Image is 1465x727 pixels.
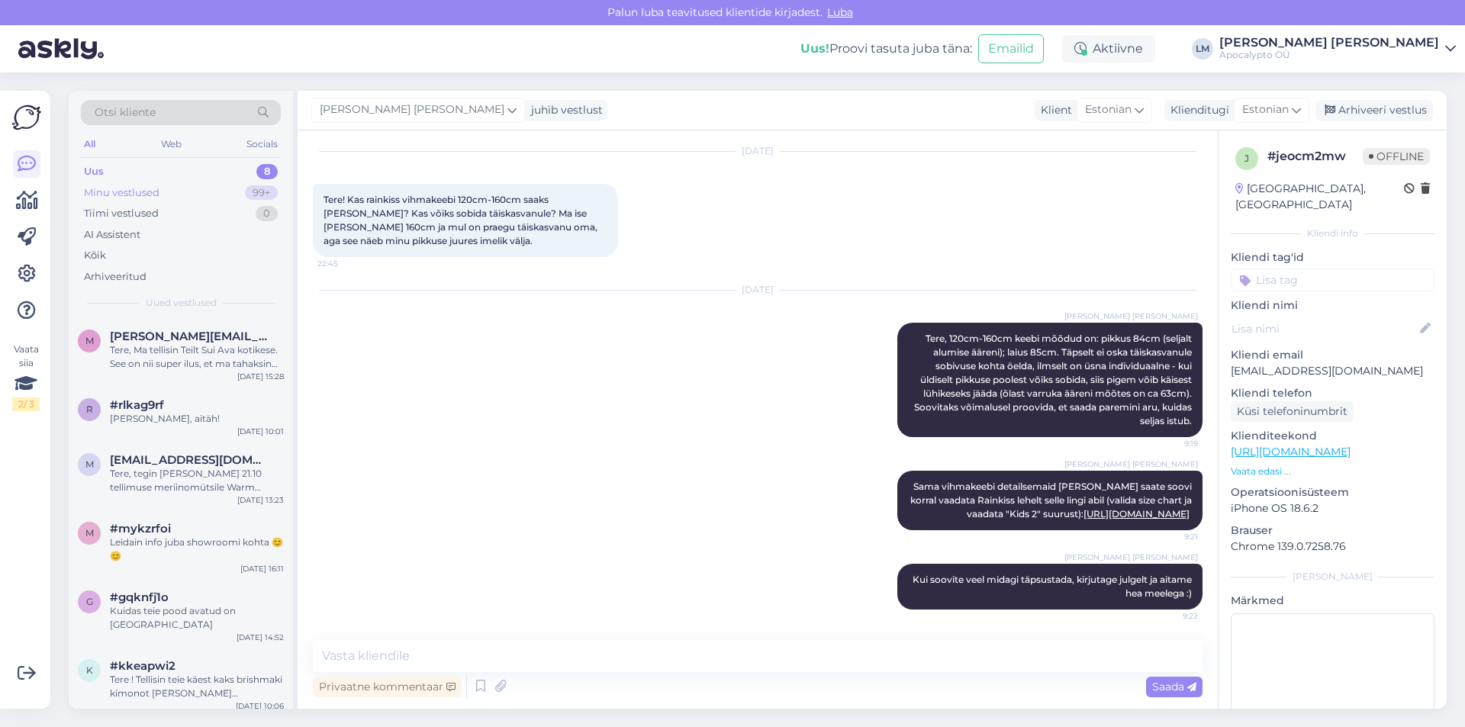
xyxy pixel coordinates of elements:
span: r [86,404,93,415]
div: # jeocm2mw [1267,147,1363,166]
div: Kliendi info [1231,227,1434,240]
span: j [1244,153,1249,164]
span: [PERSON_NAME] [PERSON_NAME] [1064,552,1198,563]
p: Brauser [1231,523,1434,539]
div: Kuidas teie pood avatud on [GEOGRAPHIC_DATA] [110,604,284,632]
div: Aktiivne [1062,35,1155,63]
div: [DATE] 13:23 [237,494,284,506]
p: Märkmed [1231,593,1434,609]
div: [DATE] 15:28 [237,371,284,382]
span: 9:19 [1141,438,1198,449]
span: [PERSON_NAME] [PERSON_NAME] [1064,458,1198,470]
img: Askly Logo [12,103,41,132]
div: Apocalypto OÜ [1219,49,1439,61]
div: [DATE] 10:01 [237,426,284,437]
div: Klient [1035,102,1072,118]
div: Kõik [84,248,106,263]
button: Emailid [978,34,1044,63]
span: Uued vestlused [146,296,217,310]
p: Kliendi email [1231,347,1434,363]
div: Proovi tasuta juba täna: [800,40,972,58]
span: m [85,458,94,470]
div: [DATE] [313,144,1203,158]
div: Web [158,134,185,154]
span: 22:45 [317,258,375,269]
div: All [81,134,98,154]
p: Klienditeekond [1231,428,1434,444]
div: Leidain info juba showroomi kohta 😊😊 [110,536,284,563]
div: 0 [256,206,278,221]
span: Tere, 120cm-160cm keebi mõõdud on: pikkus 84cm (seljalt alumise ääreni); laius 85cm. Täpselt ei o... [914,333,1194,426]
div: Privaatne kommentaar [313,677,462,697]
div: [DATE] 10:06 [236,700,284,712]
span: #mykzrfoi [110,522,171,536]
div: juhib vestlust [525,102,603,118]
a: [PERSON_NAME] [PERSON_NAME]Apocalypto OÜ [1219,37,1456,61]
input: Lisa nimi [1232,320,1417,337]
div: [PERSON_NAME], aitäh! [110,412,284,426]
p: Chrome 139.0.7258.76 [1231,539,1434,555]
span: Estonian [1242,101,1289,118]
div: LM [1192,38,1213,60]
span: [PERSON_NAME] [PERSON_NAME] [320,101,504,118]
div: Klienditugi [1164,102,1229,118]
span: Tere! Kas rainkiss vihmakeebi 120cm-160cm saaks [PERSON_NAME]? Kas võiks sobida täiskasvanule? Ma... [324,194,600,246]
span: Luba [823,5,858,19]
span: marikatapasia@gmail.com [110,453,269,467]
span: Kui soovite veel midagi täpsustada, kirjutage julgelt ja aitame hea meelega :) [913,574,1194,599]
div: [DATE] 14:52 [237,632,284,643]
span: #kkeapwi2 [110,659,175,673]
div: [PERSON_NAME] [PERSON_NAME] [1219,37,1439,49]
span: Estonian [1085,101,1132,118]
div: [DATE] [313,283,1203,297]
div: Socials [243,134,281,154]
div: Tere, tegin [PERSON_NAME] 21.10 tellimuse meriinomütsile Warm Taupe, kas saaksin selle ümber vahe... [110,467,284,494]
span: 9:21 [1141,531,1198,542]
div: AI Assistent [84,227,140,243]
div: Tiimi vestlused [84,206,159,221]
span: Offline [1363,148,1430,165]
div: Minu vestlused [84,185,159,201]
div: [PERSON_NAME] [1231,570,1434,584]
span: 9:22 [1141,610,1198,622]
p: [EMAIL_ADDRESS][DOMAIN_NAME] [1231,363,1434,379]
span: Otsi kliente [95,105,156,121]
p: Kliendi nimi [1231,298,1434,314]
input: Lisa tag [1231,269,1434,291]
span: g [86,596,93,607]
span: m [85,335,94,346]
p: iPhone OS 18.6.2 [1231,500,1434,516]
div: Uus [84,164,104,179]
div: Tere ! Tellisin teie käest kaks brishmaki kimonot [PERSON_NAME] [PERSON_NAME] eile. Võite need üh... [110,673,284,700]
p: Kliendi tag'id [1231,249,1434,265]
p: Kliendi telefon [1231,385,1434,401]
b: Uus! [800,41,829,56]
div: [DATE] 16:11 [240,563,284,574]
span: [PERSON_NAME] [PERSON_NAME] [1064,310,1198,322]
a: [URL][DOMAIN_NAME] [1231,445,1351,458]
div: Vaata siia [12,343,40,411]
p: Operatsioonisüsteem [1231,484,1434,500]
a: [URL][DOMAIN_NAME] [1083,508,1190,520]
div: 8 [256,164,278,179]
div: Tere, Ma tellisin Teilt Sui Ava kotikese. See on nii super ilus, et ma tahaksin tellida ühe veel,... [110,343,284,371]
div: Arhiveeri vestlus [1315,100,1433,121]
div: 2 / 3 [12,397,40,411]
span: #gqknfj1o [110,590,169,604]
span: k [86,664,93,676]
div: [GEOGRAPHIC_DATA], [GEOGRAPHIC_DATA] [1235,181,1404,213]
span: margit.valdmann@gmail.com [110,330,269,343]
div: 99+ [245,185,278,201]
span: #rlkag9rf [110,398,164,412]
div: Küsi telefoninumbrit [1231,401,1354,422]
p: Vaata edasi ... [1231,465,1434,478]
span: Sama vihmakeebi detailsemaid [PERSON_NAME] saate soovi korral vaadata Rainkiss lehelt selle lingi... [910,481,1194,520]
span: Saada [1152,680,1196,693]
span: m [85,527,94,539]
div: Arhiveeritud [84,269,146,285]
